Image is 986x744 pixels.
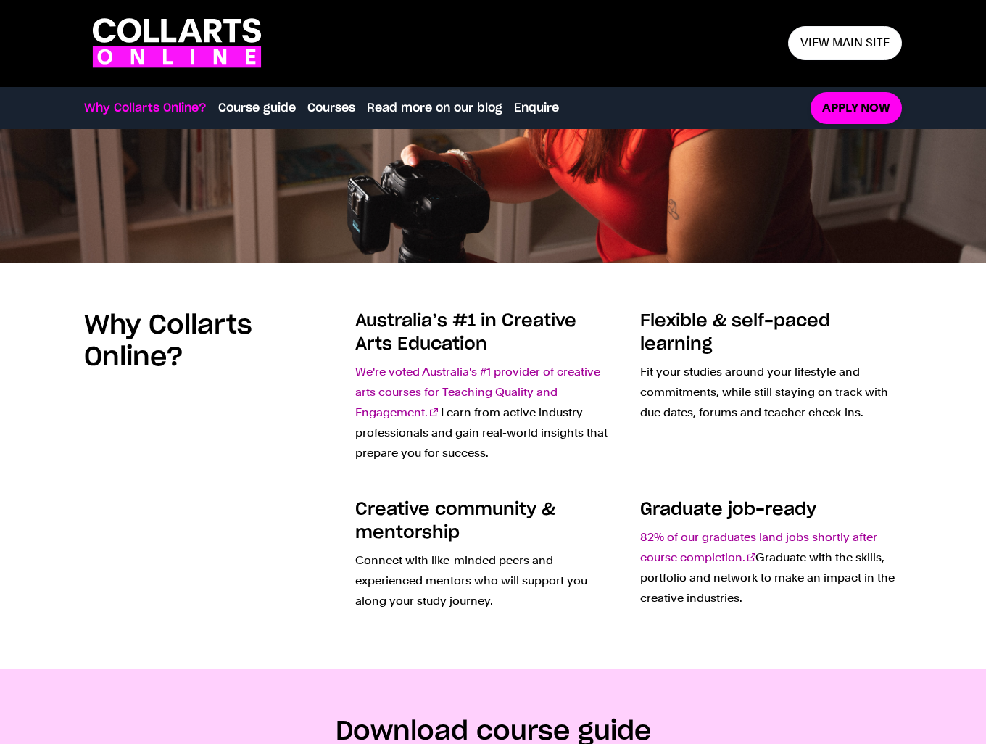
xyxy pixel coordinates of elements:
[84,99,207,117] a: Why Collarts Online?
[640,498,902,521] h3: Graduate job-ready
[788,26,902,60] a: View main site
[811,92,902,125] a: Apply now
[355,310,617,356] h3: Australia’s #1 in Creative Arts Education
[84,310,338,373] h2: Why Collarts Online?
[307,99,355,117] a: Courses
[514,99,559,117] a: Enquire
[355,365,600,419] a: We're voted Australia's #1 provider of creative arts courses for Teaching Quality and Engagement.
[355,498,617,545] h3: Creative community & mentorship
[355,362,617,463] p: Learn from active industry professionals and gain real-world insights that prepare you for success.
[367,99,502,117] a: Read more on our blog
[640,527,902,608] p: Graduate with the skills, portfolio and network to make an impact in the creative industries.
[640,310,902,356] h3: Flexible & self-paced learning
[218,99,296,117] a: Course guide
[355,550,617,611] p: Connect with like-minded peers and experienced mentors who will support you along your study jour...
[640,530,877,564] a: 82% of our graduates land jobs shortly after course completion.
[640,362,902,423] p: Fit your studies around your lifestyle and commitments, while still staying on track with due dat...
